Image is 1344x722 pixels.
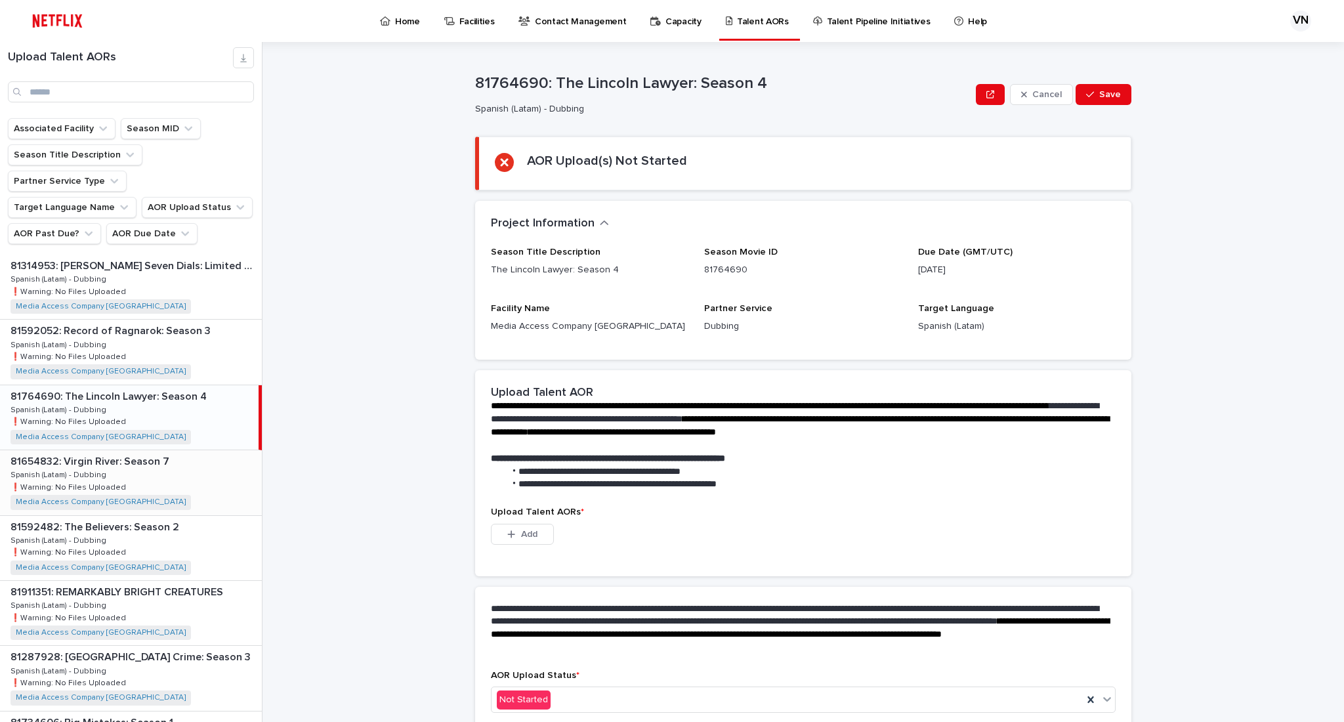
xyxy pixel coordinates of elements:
p: Spanish (Latam) - Dubbing [10,338,109,350]
a: Media Access Company [GEOGRAPHIC_DATA] [16,563,186,572]
button: Partner Service Type [8,171,127,192]
button: Add [491,524,554,545]
p: ❗️Warning: No Files Uploaded [10,480,129,492]
button: AOR Past Due? [8,223,101,244]
button: Associated Facility [8,118,115,139]
button: Project Information [491,217,609,231]
p: 81592482: The Believers: Season 2 [10,519,182,534]
a: Media Access Company [GEOGRAPHIC_DATA] [16,302,186,311]
span: Due Date (GMT/UTC) [918,247,1013,257]
p: Dubbing [704,320,902,333]
span: Target Language [918,304,994,313]
p: Spanish (Latam) [918,320,1116,333]
p: Media Access Company [GEOGRAPHIC_DATA] [491,320,688,333]
p: 81314953: Agatha Christie's Seven Dials: Limited Series [10,257,259,272]
span: Partner Service [704,304,772,313]
p: 81764690: The Lincoln Lawyer: Season 4 [475,74,971,93]
p: 81592052: Record of Ragnarok: Season 3 [10,322,213,337]
p: ❗️Warning: No Files Uploaded [10,350,129,362]
p: Spanish (Latam) - Dubbing [475,104,965,115]
p: [DATE] [918,263,1116,277]
input: Search [8,81,254,102]
button: Season MID [121,118,201,139]
span: Season Title Description [491,247,600,257]
button: Cancel [1010,84,1073,105]
button: Season Title Description [8,144,142,165]
p: 81654832: Virgin River: Season 7 [10,453,172,468]
p: Spanish (Latam) - Dubbing [10,468,109,480]
p: ❗️Warning: No Files Uploaded [10,545,129,557]
a: Media Access Company [GEOGRAPHIC_DATA] [16,367,186,376]
p: 81287928: [GEOGRAPHIC_DATA] Crime: Season 3 [10,648,253,664]
button: AOR Due Date [106,223,198,244]
h2: AOR Upload(s) Not Started [527,153,687,169]
button: Target Language Name [8,197,136,218]
p: 81764690 [704,263,902,277]
span: Add [521,530,537,539]
p: Spanish (Latam) - Dubbing [10,403,109,415]
h2: Project Information [491,217,595,231]
p: Spanish (Latam) - Dubbing [10,664,109,676]
p: Spanish (Latam) - Dubbing [10,272,109,284]
div: VN [1290,11,1311,32]
span: Save [1099,90,1121,99]
span: Season Movie ID [704,247,778,257]
button: Save [1076,84,1131,105]
a: Media Access Company [GEOGRAPHIC_DATA] [16,433,186,442]
p: The Lincoln Lawyer: Season 4 [491,263,688,277]
span: Upload Talent AORs [491,507,584,517]
span: Facility Name [491,304,550,313]
p: ❗️Warning: No Files Uploaded [10,611,129,623]
h2: Upload Talent AOR [491,386,593,400]
p: Spanish (Latam) - Dubbing [10,534,109,545]
a: Media Access Company [GEOGRAPHIC_DATA] [16,628,186,637]
p: ❗️Warning: No Files Uploaded [10,676,129,688]
a: Media Access Company [GEOGRAPHIC_DATA] [16,693,186,702]
p: ❗️Warning: No Files Uploaded [10,285,129,297]
span: AOR Upload Status [491,671,579,680]
a: Media Access Company [GEOGRAPHIC_DATA] [16,498,186,507]
img: ifQbXi3ZQGMSEF7WDB7W [26,8,89,34]
p: 81764690: The Lincoln Lawyer: Season 4 [10,388,209,403]
span: Cancel [1032,90,1062,99]
p: 81911351: REMARKABLY BRIGHT CREATURES [10,584,226,599]
p: ❗️Warning: No Files Uploaded [10,415,129,427]
button: AOR Upload Status [142,197,253,218]
div: Not Started [497,690,551,710]
p: Spanish (Latam) - Dubbing [10,599,109,610]
h1: Upload Talent AORs [8,51,233,65]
